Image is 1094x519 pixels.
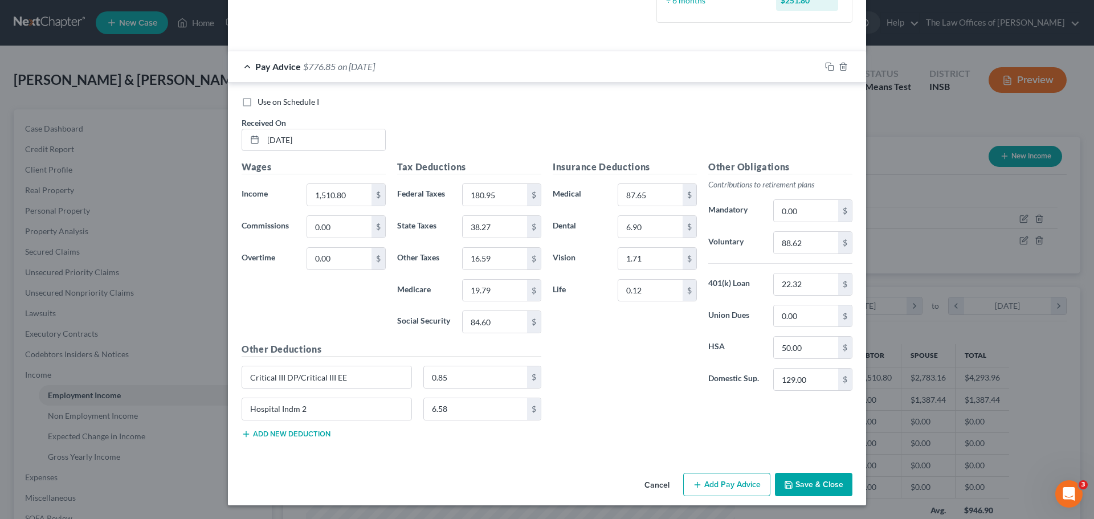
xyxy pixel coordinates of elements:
[242,160,386,174] h5: Wages
[263,129,385,151] input: MM/DD/YYYY
[683,216,696,238] div: $
[838,337,852,358] div: $
[463,248,527,269] input: 0.00
[838,232,852,254] div: $
[527,311,541,333] div: $
[242,118,286,128] span: Received On
[1079,480,1088,489] span: 3
[708,160,852,174] h5: Other Obligations
[703,231,768,254] label: Voluntary
[391,215,456,238] label: State Taxes
[372,184,385,206] div: $
[372,248,385,269] div: $
[255,61,301,72] span: Pay Advice
[463,311,527,333] input: 0.00
[774,273,838,295] input: 0.00
[258,97,319,107] span: Use on Schedule I
[683,248,696,269] div: $
[774,232,838,254] input: 0.00
[683,280,696,301] div: $
[838,369,852,390] div: $
[424,398,528,420] input: 0.00
[547,183,612,206] label: Medical
[242,398,411,420] input: Specify...
[463,280,527,301] input: 0.00
[527,216,541,238] div: $
[338,61,375,72] span: on [DATE]
[527,398,541,420] div: $
[703,305,768,328] label: Union Dues
[683,184,696,206] div: $
[618,280,683,301] input: 0.00
[527,280,541,301] div: $
[1055,480,1083,508] iframe: Intercom live chat
[307,216,372,238] input: 0.00
[307,248,372,269] input: 0.00
[547,215,612,238] label: Dental
[372,216,385,238] div: $
[463,216,527,238] input: 0.00
[527,248,541,269] div: $
[527,184,541,206] div: $
[838,273,852,295] div: $
[391,183,456,206] label: Federal Taxes
[774,337,838,358] input: 0.00
[838,305,852,327] div: $
[547,247,612,270] label: Vision
[307,184,372,206] input: 0.00
[703,336,768,359] label: HSA
[242,342,541,357] h5: Other Deductions
[391,279,456,302] label: Medicare
[774,305,838,327] input: 0.00
[236,247,301,270] label: Overtime
[242,189,268,198] span: Income
[618,216,683,238] input: 0.00
[547,279,612,302] label: Life
[774,369,838,390] input: 0.00
[527,366,541,388] div: $
[703,199,768,222] label: Mandatory
[683,473,770,497] button: Add Pay Advice
[703,273,768,296] label: 401(k) Loan
[303,61,336,72] span: $776.85
[242,430,330,439] button: Add new deduction
[635,474,679,497] button: Cancel
[242,366,411,388] input: Specify...
[703,368,768,391] label: Domestic Sup.
[236,215,301,238] label: Commissions
[774,200,838,222] input: 0.00
[838,200,852,222] div: $
[397,160,541,174] h5: Tax Deductions
[775,473,852,497] button: Save & Close
[463,184,527,206] input: 0.00
[391,310,456,333] label: Social Security
[553,160,697,174] h5: Insurance Deductions
[708,179,852,190] p: Contributions to retirement plans
[618,248,683,269] input: 0.00
[618,184,683,206] input: 0.00
[424,366,528,388] input: 0.00
[391,247,456,270] label: Other Taxes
